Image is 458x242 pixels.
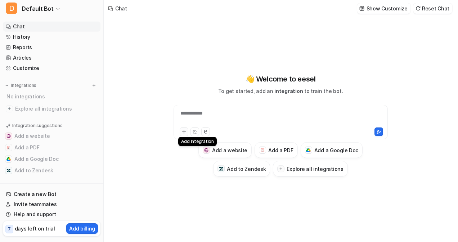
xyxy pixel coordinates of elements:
a: Customize [3,63,100,73]
button: Explore all integrations [273,161,347,177]
h3: Add a PDF [268,146,293,154]
span: integration [274,88,303,94]
div: Chat [115,5,127,12]
a: Help and support [3,209,100,219]
button: Show Customize [357,3,410,14]
h3: Explore all integrations [287,165,343,173]
a: Explore all integrations [3,104,100,114]
button: Add a websiteAdd a website [198,142,252,158]
img: Add a website [6,134,11,138]
img: Add a Google Doc [6,157,11,161]
img: reset [416,6,421,11]
button: Add billing [66,223,98,234]
p: To get started, add an to train the bot. [218,87,343,95]
p: 👋 Welcome to eesel [246,74,316,84]
p: Add billing [69,225,95,232]
button: Add a Google DocAdd a Google Doc [3,153,100,165]
p: Show Customize [367,5,408,12]
img: Add to Zendesk [6,168,11,173]
p: 7 [8,226,11,232]
h3: Add a website [212,146,247,154]
a: History [3,32,100,42]
img: Add a website [204,148,209,153]
a: Reports [3,42,100,52]
div: Add Integration [178,137,217,146]
button: Add a Google DocAdd a Google Doc [301,142,363,158]
button: Add to ZendeskAdd to Zendesk [3,165,100,176]
button: Reset Chat [413,3,452,14]
img: menu_add.svg [91,83,96,88]
h3: Add a Google Doc [314,146,359,154]
button: Add a websiteAdd a website [3,130,100,142]
button: Integrations [3,82,39,89]
a: Articles [3,53,100,63]
img: explore all integrations [6,105,13,112]
img: Add a PDF [260,148,265,152]
p: Integration suggestions [12,122,62,129]
button: Add a PDFAdd a PDF [255,142,297,158]
a: Invite teammates [3,199,100,209]
img: Add a Google Doc [306,148,311,153]
span: Explore all integrations [15,103,98,115]
img: Add to Zendesk [219,167,224,171]
h3: Add to Zendesk [227,165,266,173]
div: No integrations [4,90,100,102]
span: Default Bot [22,4,54,14]
button: Add to ZendeskAdd to Zendesk [213,161,270,177]
p: days left on trial [15,225,55,232]
img: expand menu [4,83,9,88]
img: Add a PDF [6,145,11,150]
img: customize [359,6,364,11]
a: Chat [3,22,100,32]
span: D [6,3,17,14]
p: Integrations [11,83,36,88]
button: Add a PDFAdd a PDF [3,142,100,153]
a: Create a new Bot [3,189,100,199]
